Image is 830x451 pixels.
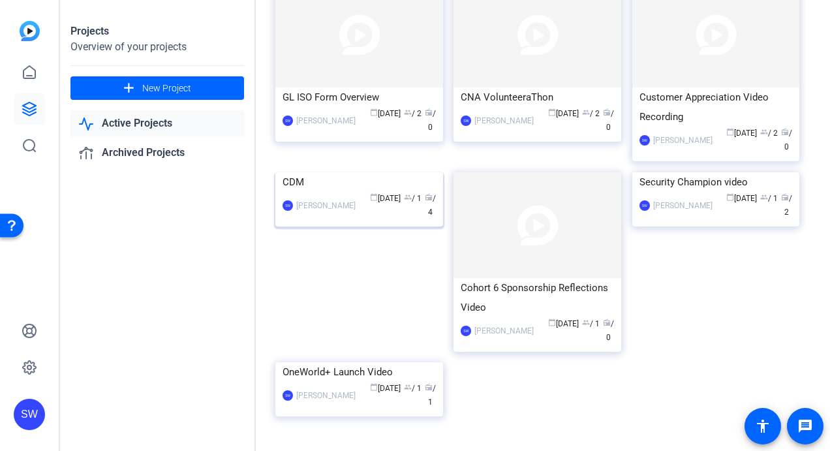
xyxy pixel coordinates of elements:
[461,116,471,126] div: SW
[603,319,614,342] span: / 0
[404,193,412,201] span: group
[370,384,401,393] span: [DATE]
[582,319,590,326] span: group
[121,80,137,97] mat-icon: add
[283,200,293,211] div: SW
[760,129,778,138] span: / 2
[603,109,614,132] span: / 0
[603,319,611,326] span: radio
[603,108,611,116] span: radio
[283,87,436,107] div: GL ISO Form Overview
[370,109,401,118] span: [DATE]
[726,129,757,138] span: [DATE]
[425,193,433,201] span: radio
[461,326,471,336] div: SW
[142,82,191,95] span: New Project
[370,108,378,116] span: calendar_today
[425,194,436,217] span: / 4
[639,135,650,146] div: SW
[653,199,713,212] div: [PERSON_NAME]
[653,134,713,147] div: [PERSON_NAME]
[639,87,793,127] div: Customer Appreciation Video Recording
[283,362,436,382] div: OneWorld+ Launch Video
[461,87,614,107] div: CNA VolunteeraThon
[425,383,433,391] span: radio
[760,193,768,201] span: group
[461,278,614,317] div: Cohort 6 Sponsorship Reflections Video
[296,199,356,212] div: [PERSON_NAME]
[548,319,556,326] span: calendar_today
[425,384,436,407] span: / 1
[14,399,45,430] div: SW
[797,418,813,434] mat-icon: message
[296,114,356,127] div: [PERSON_NAME]
[781,194,792,217] span: / 2
[20,21,40,41] img: blue-gradient.svg
[474,324,534,337] div: [PERSON_NAME]
[548,319,579,328] span: [DATE]
[70,23,244,39] div: Projects
[404,383,412,391] span: group
[760,194,778,203] span: / 1
[70,76,244,100] button: New Project
[726,128,734,136] span: calendar_today
[370,383,378,391] span: calendar_today
[548,109,579,118] span: [DATE]
[70,110,244,137] a: Active Projects
[425,109,436,132] span: / 0
[582,108,590,116] span: group
[296,389,356,402] div: [PERSON_NAME]
[582,109,600,118] span: / 2
[755,418,771,434] mat-icon: accessibility
[582,319,600,328] span: / 1
[639,200,650,211] div: SW
[425,108,433,116] span: radio
[760,128,768,136] span: group
[370,194,401,203] span: [DATE]
[283,172,436,192] div: CDM
[404,108,412,116] span: group
[404,194,422,203] span: / 1
[70,140,244,166] a: Archived Projects
[404,384,422,393] span: / 1
[781,193,789,201] span: radio
[726,193,734,201] span: calendar_today
[548,108,556,116] span: calendar_today
[404,109,422,118] span: / 2
[726,194,757,203] span: [DATE]
[370,193,378,201] span: calendar_today
[781,128,789,136] span: radio
[781,129,792,151] span: / 0
[70,39,244,55] div: Overview of your projects
[474,114,534,127] div: [PERSON_NAME]
[283,390,293,401] div: SW
[639,172,793,192] div: Security Champion video
[283,116,293,126] div: SW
